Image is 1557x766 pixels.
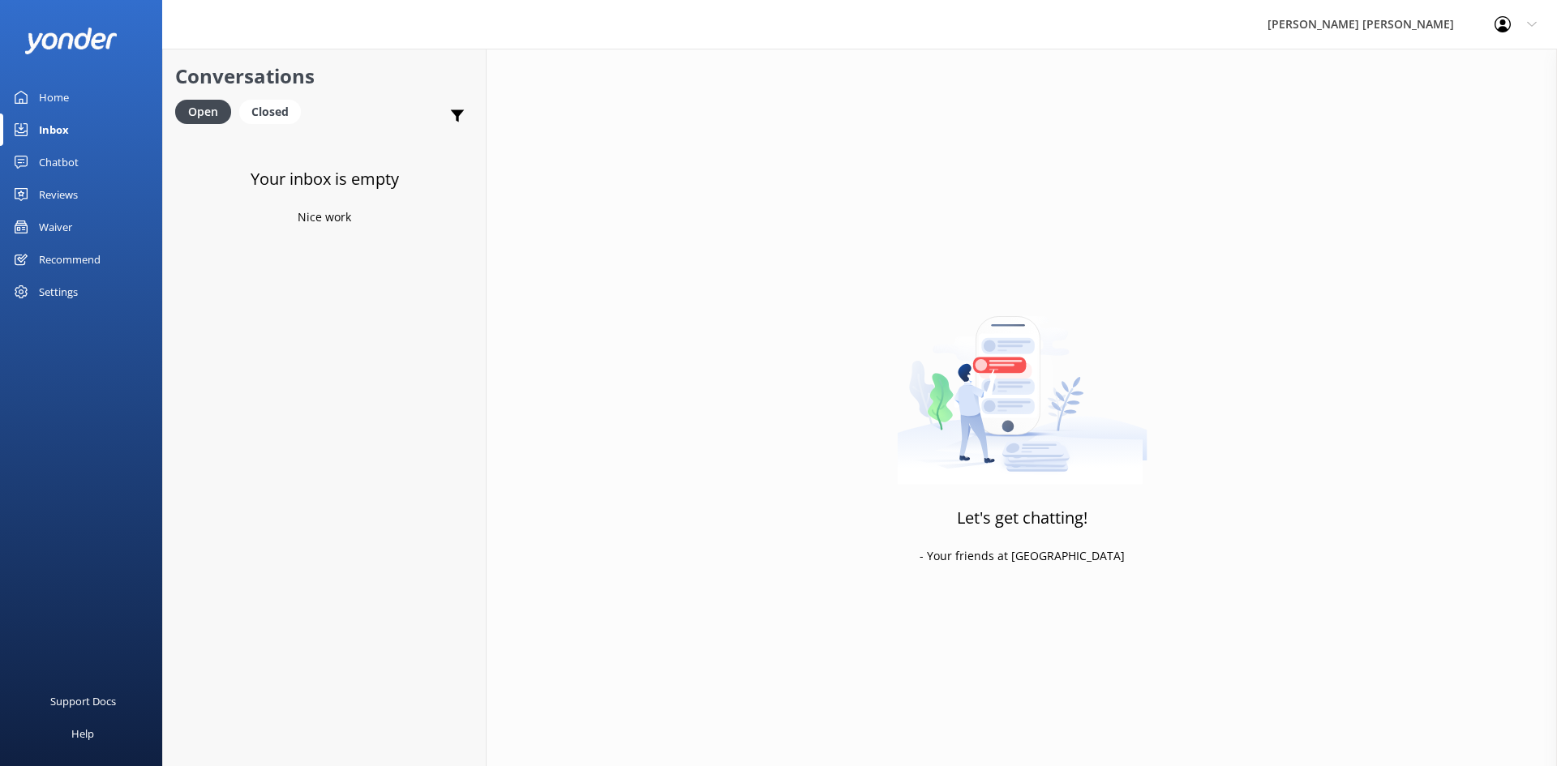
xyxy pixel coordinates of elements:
[175,100,231,124] div: Open
[39,146,79,178] div: Chatbot
[39,113,69,146] div: Inbox
[175,102,239,120] a: Open
[251,166,399,192] h3: Your inbox is empty
[71,717,94,750] div: Help
[39,81,69,113] div: Home
[897,282,1147,485] img: artwork of a man stealing a conversation from at giant smartphone
[920,547,1125,565] p: - Your friends at [GEOGRAPHIC_DATA]
[239,100,301,124] div: Closed
[239,102,309,120] a: Closed
[957,505,1087,531] h3: Let's get chatting!
[175,61,474,92] h2: Conversations
[39,243,101,276] div: Recommend
[39,178,78,211] div: Reviews
[39,276,78,308] div: Settings
[50,685,116,717] div: Support Docs
[24,28,118,54] img: yonder-white-logo.png
[298,208,351,226] p: Nice work
[39,211,72,243] div: Waiver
